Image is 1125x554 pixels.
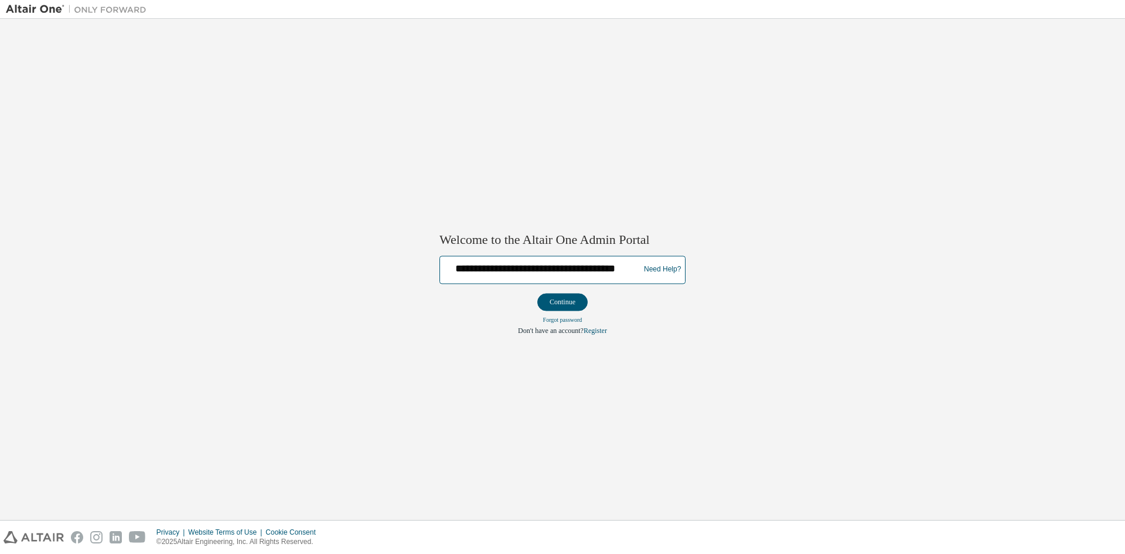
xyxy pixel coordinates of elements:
[6,4,152,15] img: Altair One
[156,537,323,547] p: © 2025 Altair Engineering, Inc. All Rights Reserved.
[110,531,122,543] img: linkedin.svg
[156,528,188,537] div: Privacy
[265,528,322,537] div: Cookie Consent
[537,293,588,311] button: Continue
[71,531,83,543] img: facebook.svg
[518,327,584,335] span: Don't have an account?
[4,531,64,543] img: altair_logo.svg
[90,531,103,543] img: instagram.svg
[584,327,607,335] a: Register
[439,232,686,249] h2: Welcome to the Altair One Admin Portal
[129,531,146,543] img: youtube.svg
[188,528,265,537] div: Website Terms of Use
[543,317,582,323] a: Forgot password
